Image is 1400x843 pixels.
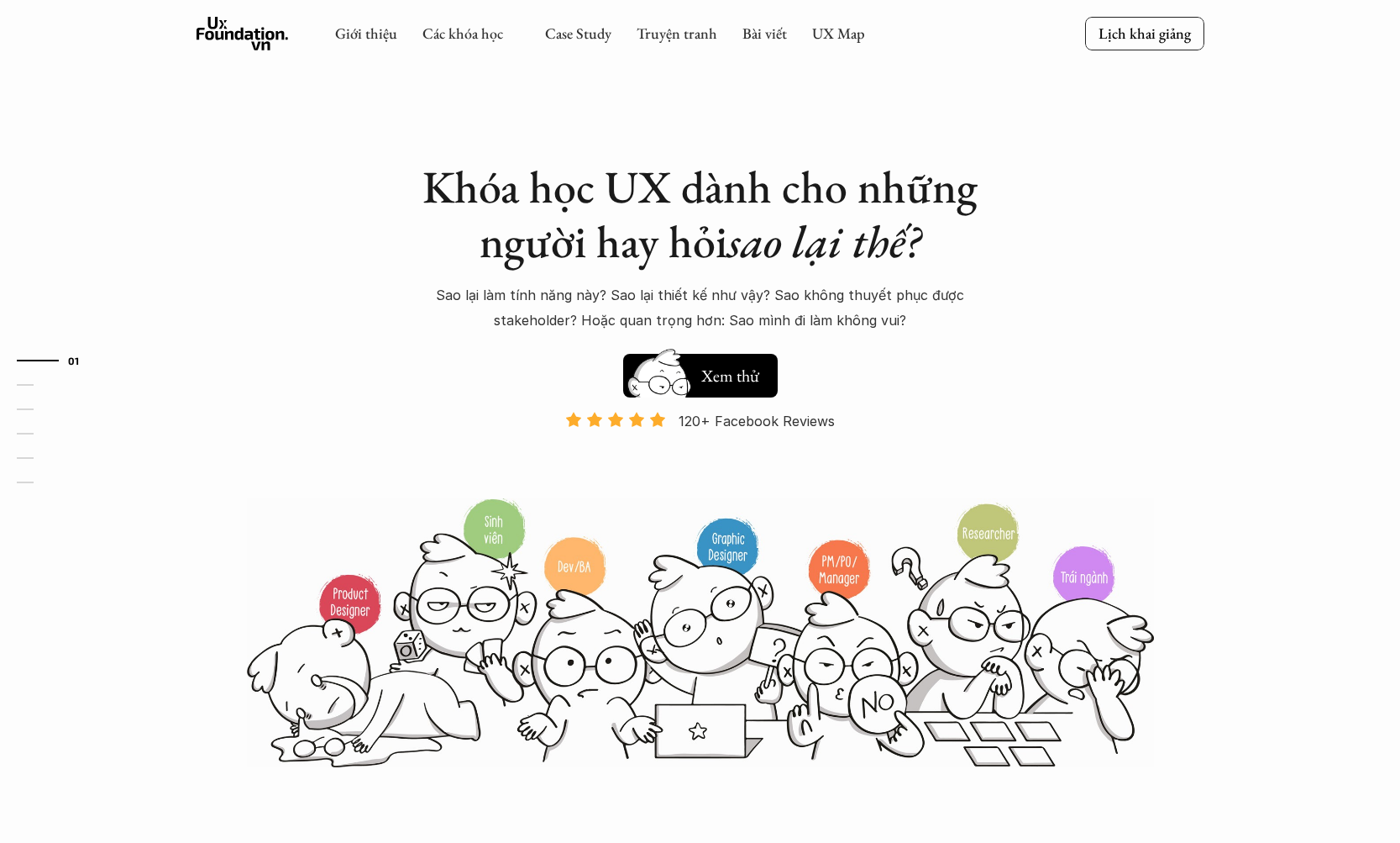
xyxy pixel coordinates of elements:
[422,24,503,43] a: Các khóa học
[551,411,850,496] a: 120+ Facebook Reviews
[1085,17,1204,50] a: Lịch khai giảng
[406,160,994,269] h1: Khóa học UX dành cho những người hay hỏi
[335,24,397,43] a: Giới thiệu
[742,24,787,43] a: Bài viết
[727,212,920,271] em: sao lại thế?
[68,355,80,366] strong: 01
[637,24,717,43] a: Truyện tranh
[545,24,611,43] a: Case Study
[623,345,778,398] a: Xem thử
[1099,24,1191,43] p: Lịch khai giảng
[406,282,994,334] p: Sao lại làm tính năng này? Sao lại thiết kế như vậy? Sao không thuyết phục được stakeholder? Hoặc...
[679,408,835,434] p: 120+ Facebook Reviews
[699,364,761,387] h5: Xem thử
[17,350,97,371] a: 01
[812,24,865,43] a: UX Map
